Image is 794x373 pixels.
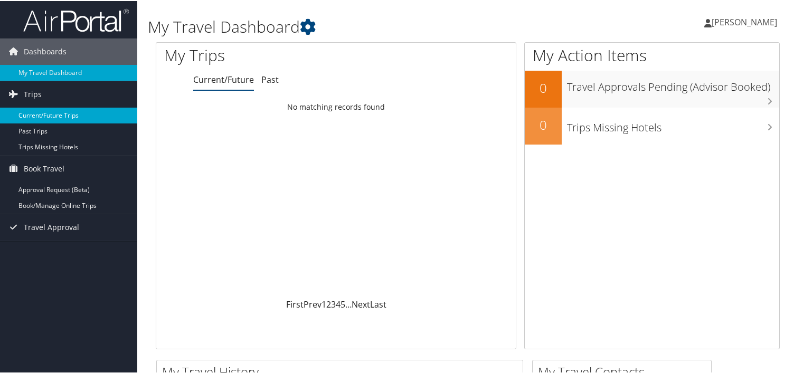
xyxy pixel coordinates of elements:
[304,298,322,309] a: Prev
[24,155,64,181] span: Book Travel
[525,107,779,144] a: 0Trips Missing Hotels
[193,73,254,84] a: Current/Future
[24,37,67,64] span: Dashboards
[704,5,788,37] a: [PERSON_NAME]
[567,114,779,134] h3: Trips Missing Hotels
[331,298,336,309] a: 3
[370,298,386,309] a: Last
[24,80,42,107] span: Trips
[261,73,279,84] a: Past
[148,15,574,37] h1: My Travel Dashboard
[525,115,562,133] h2: 0
[352,298,370,309] a: Next
[24,213,79,240] span: Travel Approval
[156,97,516,116] td: No matching records found
[164,43,358,65] h1: My Trips
[336,298,341,309] a: 4
[322,298,326,309] a: 1
[525,70,779,107] a: 0Travel Approvals Pending (Advisor Booked)
[712,15,777,27] span: [PERSON_NAME]
[286,298,304,309] a: First
[345,298,352,309] span: …
[525,78,562,96] h2: 0
[23,7,129,32] img: airportal-logo.png
[567,73,779,93] h3: Travel Approvals Pending (Advisor Booked)
[525,43,779,65] h1: My Action Items
[341,298,345,309] a: 5
[326,298,331,309] a: 2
